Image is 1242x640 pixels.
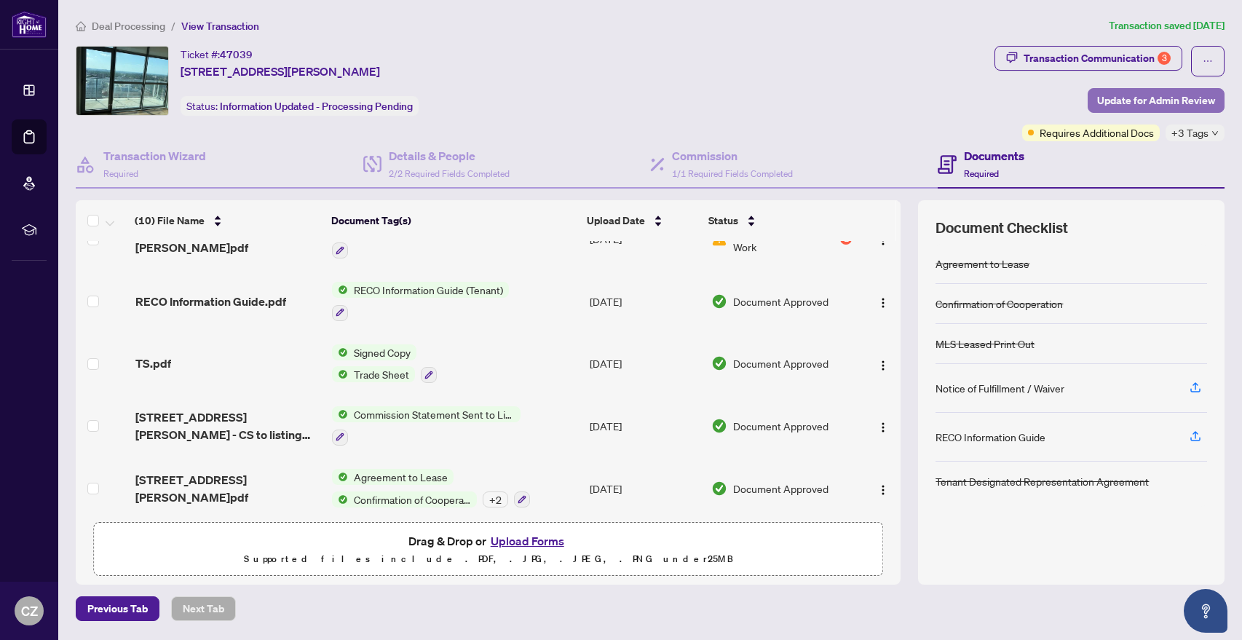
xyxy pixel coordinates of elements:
span: Requires Additional Docs [1040,125,1154,141]
span: Agreement to Lease [348,469,454,485]
span: RECO Information Guide.pdf [135,293,286,310]
img: Logo [877,422,889,433]
h4: Commission [672,147,793,165]
span: ellipsis [1203,56,1213,66]
button: Upload Forms [486,532,569,550]
span: Previous Tab [87,597,148,620]
span: Required [964,168,999,179]
span: [STREET_ADDRESS][PERSON_NAME] [181,63,380,80]
img: Status Icon [332,469,348,485]
img: Status Icon [332,406,348,422]
img: Logo [877,297,889,309]
article: Transaction saved [DATE] [1109,17,1225,34]
button: Status IconCommission Statement Sent to Listing Brokerage [332,406,521,446]
button: Next Tab [171,596,236,621]
span: TS.pdf [135,355,171,372]
div: Status: [181,96,419,116]
th: Document Tag(s) [325,200,582,241]
span: [STREET_ADDRESS][PERSON_NAME] - CS to listing brokerage.pdf [135,408,320,443]
h4: Transaction Wizard [103,147,206,165]
span: 1/1 Required Fields Completed [672,168,793,179]
span: RECO Information Guide (Tenant) [348,282,509,298]
span: Drag & Drop orUpload FormsSupported files include .PDF, .JPG, .JPEG, .PNG under25MB [94,523,882,577]
span: Upload Date [587,213,645,229]
td: [DATE] [584,333,705,395]
img: Status Icon [332,344,348,360]
span: 47039 [220,48,253,61]
span: Document Approved [733,293,828,309]
div: 3 [1158,52,1171,65]
span: CZ [21,601,38,621]
span: home [76,21,86,31]
span: Document Approved [733,355,828,371]
span: Information Updated - Processing Pending [220,100,413,113]
span: 2/2 Required Fields Completed [389,168,510,179]
div: + 2 [483,491,508,507]
th: Status [703,200,854,241]
span: View Transaction [181,20,259,33]
li: / [171,17,175,34]
h4: Details & People [389,147,510,165]
td: [DATE] [584,395,705,457]
button: Status IconRECO Information Guide (Tenant) [332,282,509,321]
img: Status Icon [332,366,348,382]
img: IMG-X12292026_1.jpg [76,47,168,115]
span: Status [708,213,738,229]
span: Deal Processing [92,20,165,33]
span: +3 Tags [1171,125,1209,141]
button: Logo [871,290,895,313]
th: (10) File Name [129,200,325,241]
img: Document Status [711,355,727,371]
div: MLS Leased Print Out [936,336,1035,352]
div: Notice of Fulfillment / Waiver [936,380,1064,396]
span: Confirmation of Cooperation [348,491,477,507]
img: logo [12,11,47,38]
button: Logo [871,414,895,438]
h4: Documents [964,147,1024,165]
span: Update for Admin Review [1097,89,1215,112]
div: Confirmation of Cooperation [936,296,1063,312]
td: [DATE] [584,457,705,520]
button: Status IconAgreement to LeaseStatus IconConfirmation of Cooperation+2 [332,469,530,508]
button: Previous Tab [76,596,159,621]
span: Signed Copy [348,344,416,360]
span: Drag & Drop or [408,532,569,550]
button: Logo [871,477,895,500]
p: Supported files include .PDF, .JPG, .JPEG, .PNG under 25 MB [103,550,874,568]
img: Logo [877,484,889,496]
img: Document Status [711,418,727,434]
th: Upload Date [581,200,702,241]
span: (10) File Name [135,213,205,229]
img: Logo [877,234,889,246]
div: RECO Information Guide [936,429,1045,445]
button: Update for Admin Review [1088,88,1225,113]
div: 1 [840,233,852,245]
img: Document Status [711,481,727,497]
span: Commission Statement Sent to Listing Brokerage [348,406,521,422]
button: Open asap [1184,589,1227,633]
img: Document Status [711,293,727,309]
span: Document Approved [733,481,828,497]
span: [STREET_ADDRESS][PERSON_NAME]pdf [135,471,320,506]
div: Tenant Designated Representation Agreement [936,473,1149,489]
div: Transaction Communication [1024,47,1171,70]
div: Ticket #: [181,46,253,63]
span: down [1211,130,1219,137]
span: Required [103,168,138,179]
button: Status IconSigned CopyStatus IconTrade Sheet [332,344,437,384]
td: [DATE] [584,270,705,333]
img: Status Icon [332,282,348,298]
span: Trade Sheet [348,366,415,382]
span: Document Checklist [936,218,1068,238]
button: Transaction Communication3 [994,46,1182,71]
button: Logo [871,352,895,375]
img: Logo [877,360,889,371]
span: Document Approved [733,418,828,434]
img: Status Icon [332,491,348,507]
div: Agreement to Lease [936,256,1029,272]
